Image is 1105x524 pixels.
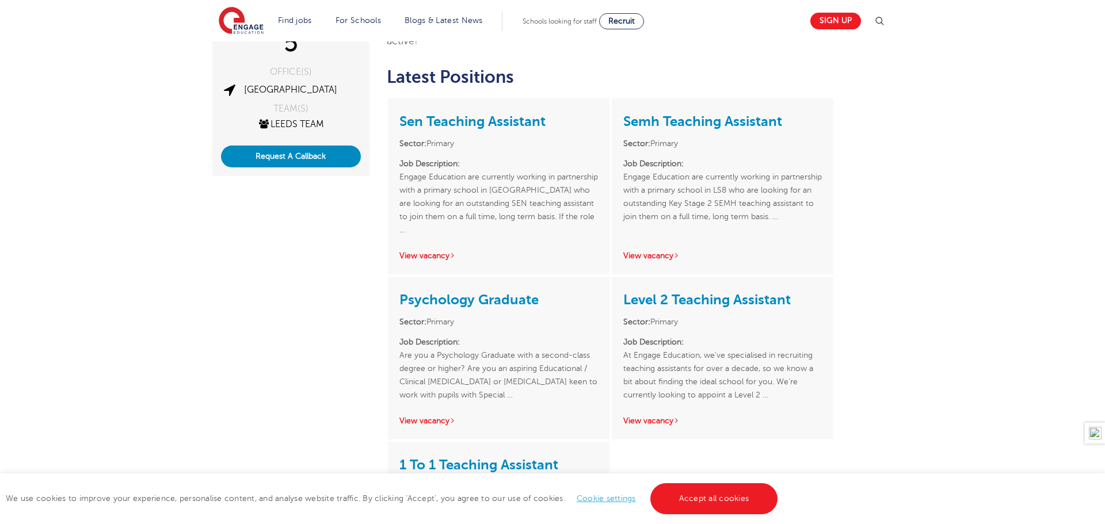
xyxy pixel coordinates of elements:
img: Engage Education [219,7,264,36]
button: Request A Callback [221,146,361,167]
a: View vacancy [623,251,680,260]
a: View vacancy [623,416,680,425]
h2: Latest Positions [387,67,835,87]
strong: Job Description: [623,159,684,168]
span: We use cookies to improve your experience, personalise content, and analyse website traffic. By c... [6,494,780,503]
a: Blogs & Latest News [405,16,483,25]
a: Recruit [599,13,644,29]
strong: Sector: [399,318,426,326]
p: Are you a Psychology Graduate with a second-class degree or higher? Are you an aspiring Education... [399,335,598,401]
a: Cookie settings [577,494,636,503]
a: Psychology Graduate [399,292,539,308]
strong: Job Description: [399,338,460,346]
a: Accept all cookies [650,483,778,514]
span: Recruit [608,17,635,25]
a: 1 To 1 Teaching Assistant [399,457,558,473]
div: OFFICE(S) [221,67,361,77]
a: Find jobs [278,16,312,25]
strong: Sector: [623,139,650,148]
strong: Job Description: [399,159,460,168]
a: [GEOGRAPHIC_DATA] [244,85,337,95]
strong: Sector: [399,139,426,148]
a: Semh Teaching Assistant [623,113,782,129]
div: TEAM(S) [221,104,361,113]
p: At Engage Education, we’ve specialised in recruiting teaching assistants for over a decade, so we... [623,335,822,401]
a: Leeds Team [257,119,324,129]
li: Primary [623,315,822,328]
li: Primary [399,137,598,150]
p: Engage Education are currently working in partnership with a primary school in LS8 who are lookin... [623,157,822,236]
a: Sen Teaching Assistant [399,113,546,129]
li: Primary [399,315,598,328]
span: Schools looking for staff [523,17,597,25]
strong: Job Description: [623,338,684,346]
a: For Schools [336,16,381,25]
a: Level 2 Teaching Assistant [623,292,791,308]
a: View vacancy [399,416,456,425]
div: 5 [221,29,361,58]
li: Primary [623,137,822,150]
p: Engage Education are currently working in partnership with a primary school in [GEOGRAPHIC_DATA] ... [399,157,598,236]
a: Sign up [810,13,861,29]
a: View vacancy [399,251,456,260]
strong: Sector: [623,318,650,326]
